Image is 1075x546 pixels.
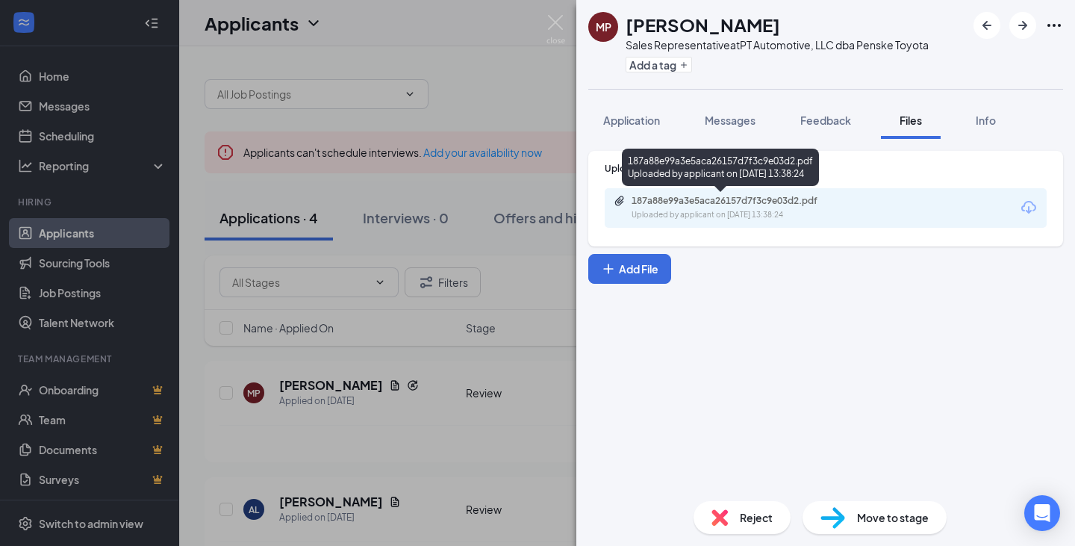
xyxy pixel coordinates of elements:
div: Sales Representative at PT Automotive, LLC dba Penske Toyota [626,37,929,52]
svg: ArrowRight [1014,16,1032,34]
button: PlusAdd a tag [626,57,692,72]
a: Paperclip187a88e99a3e5aca26157d7f3c9e03d2.pdfUploaded by applicant on [DATE] 13:38:24 [614,195,856,221]
button: ArrowLeftNew [973,12,1000,39]
button: Add FilePlus [588,254,671,284]
div: Open Intercom Messenger [1024,495,1060,531]
span: Application [603,114,660,127]
svg: Plus [679,61,688,69]
div: Uploaded by applicant on [DATE] 13:38:24 [632,209,856,221]
div: 187a88e99a3e5aca26157d7f3c9e03d2.pdf [632,195,841,207]
svg: Ellipses [1045,16,1063,34]
svg: Plus [601,261,616,276]
svg: ArrowLeftNew [978,16,996,34]
h1: [PERSON_NAME] [626,12,780,37]
span: Feedback [800,114,851,127]
span: Move to stage [857,509,929,526]
div: MP [596,19,611,34]
span: Reject [740,509,773,526]
svg: Download [1020,199,1038,217]
svg: Paperclip [614,195,626,207]
span: Files [900,114,922,127]
button: ArrowRight [1009,12,1036,39]
span: Info [976,114,996,127]
div: 187a88e99a3e5aca26157d7f3c9e03d2.pdf Uploaded by applicant on [DATE] 13:38:24 [622,149,819,186]
div: Upload Resume [605,162,1047,175]
span: Messages [705,114,755,127]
